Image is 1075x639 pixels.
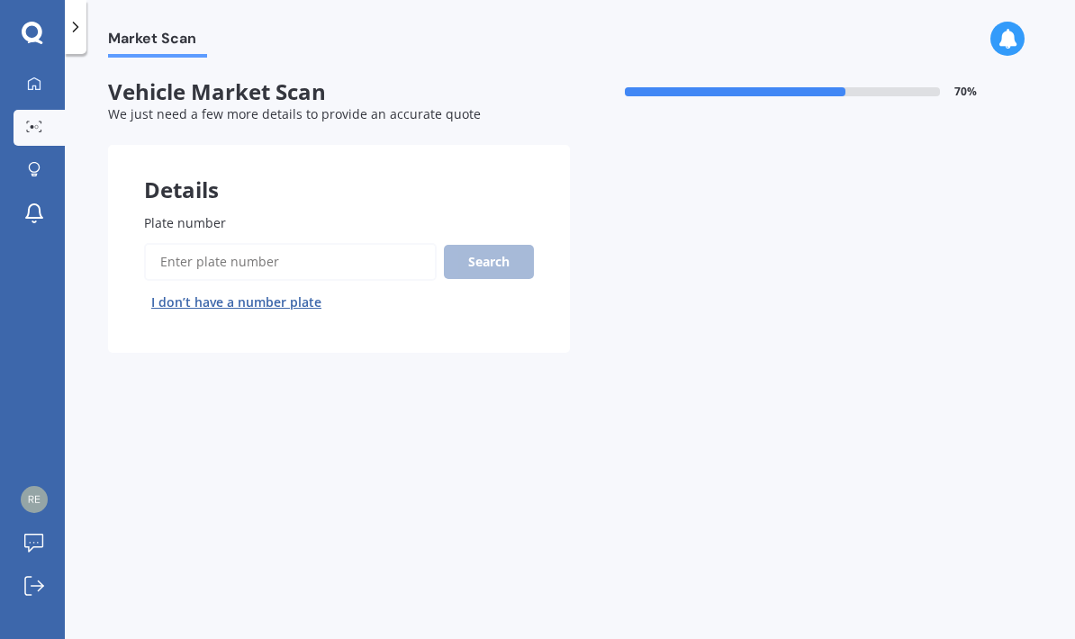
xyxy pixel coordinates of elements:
[108,105,481,122] span: We just need a few more details to provide an accurate quote
[108,145,570,199] div: Details
[144,288,329,317] button: I don’t have a number plate
[144,243,437,281] input: Enter plate number
[954,85,977,98] span: 70 %
[144,214,226,231] span: Plate number
[108,79,570,105] span: Vehicle Market Scan
[21,486,48,513] img: 08e7440dae11946b8fe064f5ef0b75d9
[108,30,207,54] span: Market Scan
